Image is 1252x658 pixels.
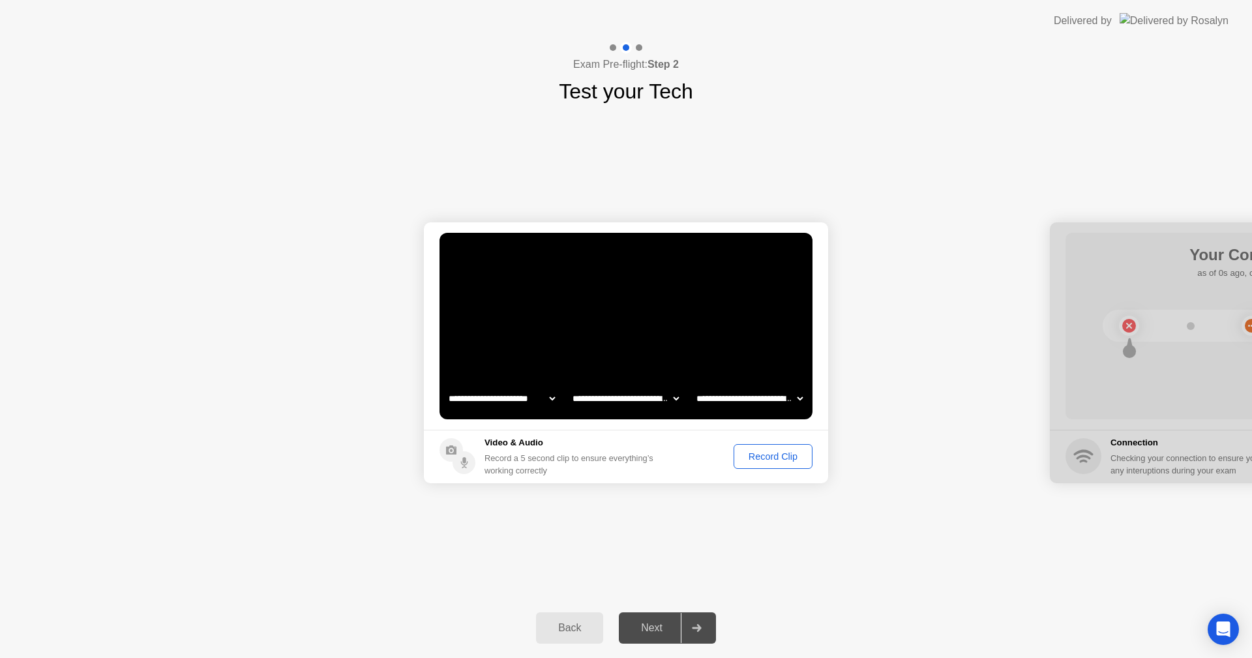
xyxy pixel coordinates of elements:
h5: Video & Audio [484,436,659,449]
select: Available microphones [694,385,805,411]
button: Record Clip [734,444,812,469]
div: Open Intercom Messenger [1208,614,1239,645]
div: Next [623,622,681,634]
h4: Exam Pre-flight: [573,57,679,72]
div: Record a 5 second clip to ensure everything’s working correctly [484,452,659,477]
select: Available speakers [570,385,681,411]
b: Step 2 [648,59,679,70]
button: Back [536,612,603,644]
img: Delivered by Rosalyn [1120,13,1229,28]
button: Next [619,612,716,644]
div: Delivered by [1054,13,1112,29]
select: Available cameras [446,385,558,411]
h1: Test your Tech [559,76,693,107]
div: Back [540,622,599,634]
div: Record Clip [738,451,808,462]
